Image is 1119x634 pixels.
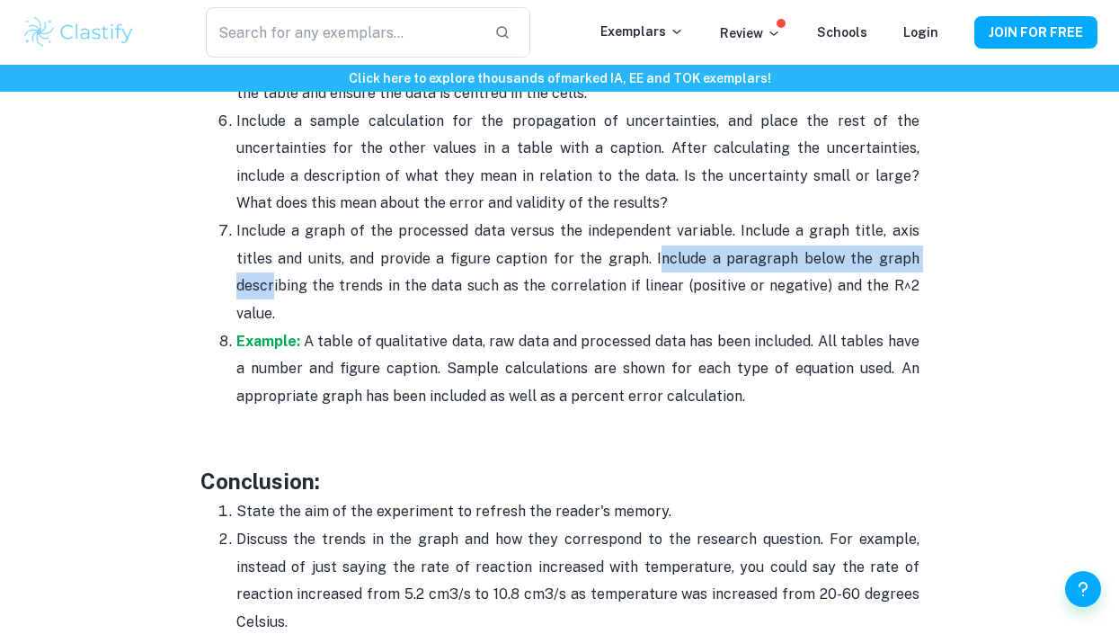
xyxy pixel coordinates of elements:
[974,16,1097,49] button: JOIN FOR FREE
[236,498,919,525] p: State the aim of the experiment to refresh the reader's memory.
[200,465,919,497] h3: Conclusion:
[600,22,684,41] p: Exemplars
[236,108,919,218] p: Include a sample calculation for the propagation of uncertainties, and place the rest of the unce...
[206,7,481,58] input: Search for any exemplars...
[720,23,781,43] p: Review
[22,14,136,50] img: Clastify logo
[236,218,919,327] p: Include a graph of the processed data versus the independent variable. Include a graph title, axi...
[817,25,867,40] a: Schools
[236,328,919,410] p: A table of qualitative data, raw data and processed data has been included. All tables have a num...
[236,333,300,350] a: Example:
[1065,571,1101,607] button: Help and Feedback
[4,68,1115,88] h6: Click here to explore thousands of marked IA, EE and TOK exemplars !
[903,25,938,40] a: Login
